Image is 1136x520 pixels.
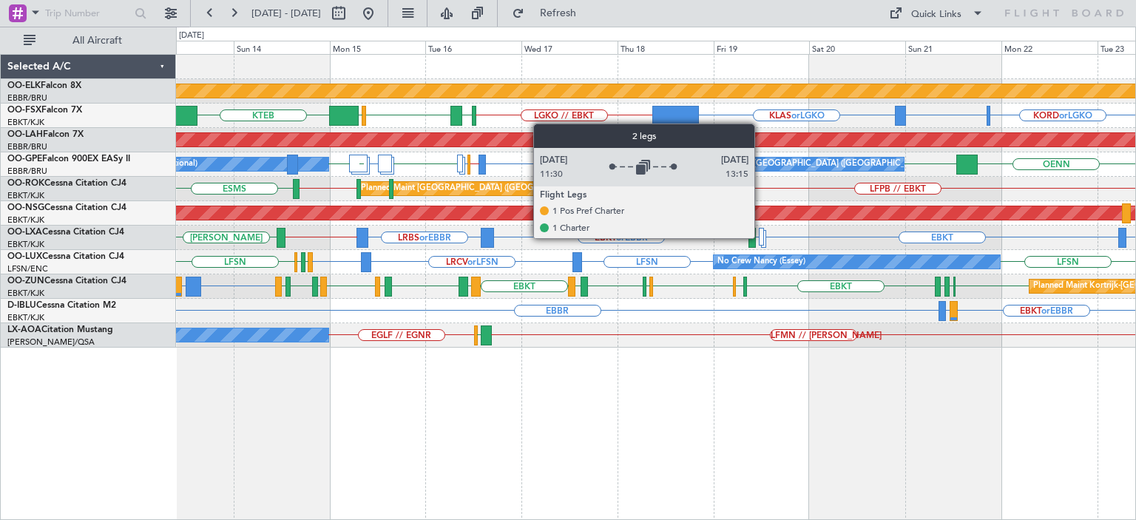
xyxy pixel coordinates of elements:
[905,41,1001,54] div: Sun 21
[7,288,44,299] a: EBKT/KJK
[7,155,130,163] a: OO-GPEFalcon 900EX EASy II
[7,263,48,274] a: LFSN/ENC
[7,337,95,348] a: [PERSON_NAME]/QSA
[7,239,44,250] a: EBKT/KJK
[7,277,44,286] span: OO-ZUN
[179,30,204,42] div: [DATE]
[7,228,124,237] a: OO-LXACessna Citation CJ4
[7,130,43,139] span: OO-LAH
[7,228,42,237] span: OO-LXA
[717,251,805,273] div: No Crew Nancy (Essey)
[7,252,42,261] span: OO-LUX
[425,41,521,54] div: Tue 16
[7,155,42,163] span: OO-GPE
[138,41,234,54] div: Sat 13
[7,325,113,334] a: LX-AOACitation Mustang
[251,7,321,20] span: [DATE] - [DATE]
[7,117,44,128] a: EBKT/KJK
[809,41,905,54] div: Sat 20
[234,41,330,54] div: Sun 14
[7,81,41,90] span: OO-ELK
[7,312,44,323] a: EBKT/KJK
[7,179,44,188] span: OO-ROK
[7,203,44,212] span: OO-NSG
[7,130,84,139] a: OO-LAHFalcon 7X
[7,301,36,310] span: D-IBLU
[38,36,156,46] span: All Aircraft
[7,166,47,177] a: EBBR/BRU
[361,178,594,200] div: Planned Maint [GEOGRAPHIC_DATA] ([GEOGRAPHIC_DATA])
[7,325,41,334] span: LX-AOA
[7,92,47,104] a: EBBR/BRU
[7,106,41,115] span: OO-FSX
[717,153,965,175] div: No Crew [GEOGRAPHIC_DATA] ([GEOGRAPHIC_DATA] National)
[7,215,44,226] a: EBKT/KJK
[911,7,961,22] div: Quick Links
[45,2,130,24] input: Trip Number
[7,190,44,201] a: EBKT/KJK
[7,203,126,212] a: OO-NSGCessna Citation CJ4
[7,277,126,286] a: OO-ZUNCessna Citation CJ4
[549,153,816,175] div: Planned Maint [GEOGRAPHIC_DATA] ([GEOGRAPHIC_DATA] National)
[527,8,589,18] span: Refresh
[714,41,810,54] div: Fri 19
[330,41,426,54] div: Mon 15
[521,41,618,54] div: Wed 17
[1001,41,1098,54] div: Mon 22
[618,41,714,54] div: Thu 18
[505,1,594,25] button: Refresh
[7,252,124,261] a: OO-LUXCessna Citation CJ4
[7,81,81,90] a: OO-ELKFalcon 8X
[7,301,116,310] a: D-IBLUCessna Citation M2
[7,106,82,115] a: OO-FSXFalcon 7X
[882,1,991,25] button: Quick Links
[16,29,160,53] button: All Aircraft
[7,141,47,152] a: EBBR/BRU
[7,179,126,188] a: OO-ROKCessna Citation CJ4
